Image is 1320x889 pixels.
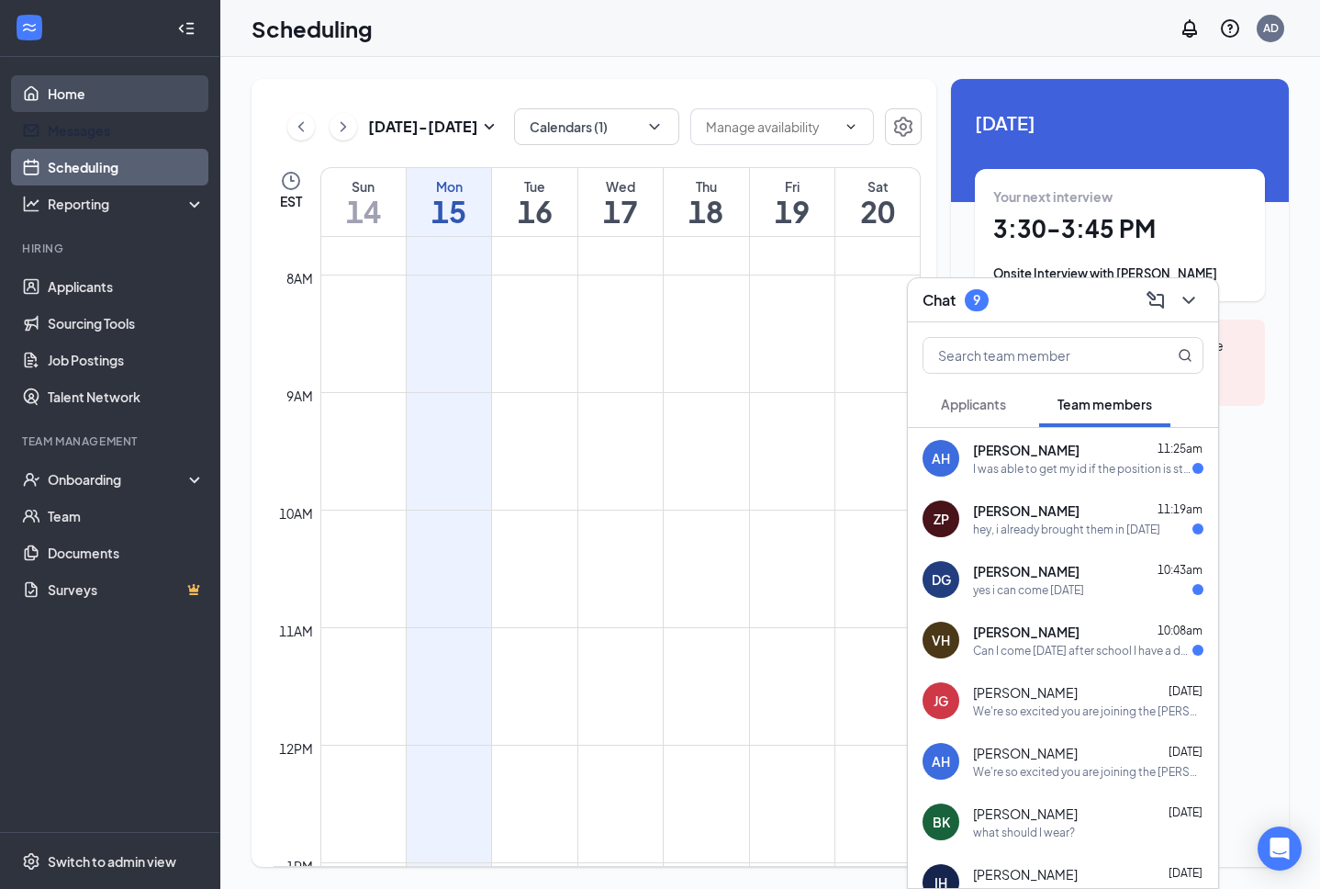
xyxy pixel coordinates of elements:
[973,441,1079,459] span: [PERSON_NAME]
[664,196,748,227] h1: 18
[578,196,663,227] h1: 17
[1141,286,1170,315] button: ComposeMessage
[1258,827,1302,871] div: Open Intercom Messenger
[1169,684,1203,698] span: [DATE]
[1174,286,1203,315] button: ChevronDown
[492,168,576,236] a: September 16, 2025
[750,168,834,236] a: September 19, 2025
[885,108,922,145] button: Settings
[252,13,373,44] h1: Scheduling
[645,118,664,136] svg: ChevronDown
[892,116,914,138] svg: Settings
[407,168,491,236] a: September 15, 2025
[275,621,317,641] div: 11am
[48,852,176,871] div: Switch to admin view
[1179,17,1201,39] svg: Notifications
[20,18,39,37] svg: WorkstreamLogo
[287,113,315,141] button: ChevronLeft
[321,168,406,236] a: September 14, 2025
[1158,624,1203,637] span: 10:08am
[1263,20,1279,36] div: AD
[750,177,834,196] div: Fri
[973,764,1203,780] div: We're so excited you are joining the [PERSON_NAME][GEOGRAPHIC_DATA] FSU [DEMOGRAPHIC_DATA]-fil-At...
[280,192,302,210] span: EST
[22,433,201,449] div: Team Management
[1178,289,1200,311] svg: ChevronDown
[835,177,920,196] div: Sat
[48,112,205,149] a: Messages
[22,241,201,256] div: Hiring
[1169,745,1203,759] span: [DATE]
[664,177,748,196] div: Thu
[932,631,950,649] div: VH
[1169,866,1203,880] span: [DATE]
[1169,805,1203,819] span: [DATE]
[275,503,317,523] div: 10am
[973,522,1160,537] div: hey, i already brought them in [DATE]
[492,177,576,196] div: Tue
[280,170,302,192] svg: Clock
[478,116,500,138] svg: SmallChevronDown
[48,268,205,305] a: Applicants
[407,196,491,227] h1: 15
[321,177,406,196] div: Sun
[330,113,357,141] button: ChevronRight
[973,825,1075,840] div: what should I wear?
[941,396,1006,412] span: Applicants
[514,108,679,145] button: Calendars (1)ChevronDown
[973,683,1078,702] span: [PERSON_NAME]
[48,149,205,186] a: Scheduling
[750,196,834,227] h1: 19
[1158,563,1203,577] span: 10:43am
[973,643,1192,658] div: Can I come [DATE] after school I have a doctor's appointment [DATE]
[1219,17,1241,39] svg: QuestionInfo
[844,119,858,134] svg: ChevronDown
[48,378,205,415] a: Talent Network
[835,168,920,236] a: September 20, 2025
[973,623,1079,641] span: [PERSON_NAME]
[973,744,1078,762] span: [PERSON_NAME]
[283,856,317,876] div: 1pm
[973,703,1203,719] div: We're so excited you are joining the [PERSON_NAME][GEOGRAPHIC_DATA] FSU [DEMOGRAPHIC_DATA]-fil-At...
[993,213,1247,244] h1: 3:30 - 3:45 PM
[835,196,920,227] h1: 20
[22,470,40,489] svg: UserCheck
[973,865,1078,883] span: [PERSON_NAME]
[492,196,576,227] h1: 16
[1178,348,1192,363] svg: MagnifyingGlass
[932,449,950,467] div: AH
[48,498,205,535] a: Team
[934,692,948,710] div: JG
[368,117,478,137] h3: [DATE] - [DATE]
[973,461,1192,477] div: I was able to get my id if the position is still available I would be happy to come in
[706,117,836,137] input: Manage availability
[664,168,748,236] a: September 18, 2025
[973,501,1079,520] span: [PERSON_NAME]
[334,116,352,138] svg: ChevronRight
[1158,442,1203,456] span: 11:25am
[1145,289,1167,311] svg: ComposeMessage
[321,196,406,227] h1: 14
[973,562,1079,580] span: [PERSON_NAME]
[973,292,980,308] div: 9
[932,570,951,589] div: DG
[993,264,1247,283] div: Onsite Interview with [PERSON_NAME]
[177,19,196,38] svg: Collapse
[48,75,205,112] a: Home
[48,535,205,571] a: Documents
[993,187,1247,206] div: Your next interview
[48,342,205,378] a: Job Postings
[923,338,1141,373] input: Search team member
[407,177,491,196] div: Mon
[1158,502,1203,516] span: 11:19am
[283,386,317,406] div: 9am
[933,813,950,831] div: BK
[283,268,317,288] div: 8am
[934,510,949,528] div: ZP
[975,108,1265,137] span: [DATE]
[973,582,1084,598] div: yes i can come [DATE]
[275,738,317,759] div: 12pm
[1057,396,1152,412] span: Team members
[22,852,40,871] svg: Settings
